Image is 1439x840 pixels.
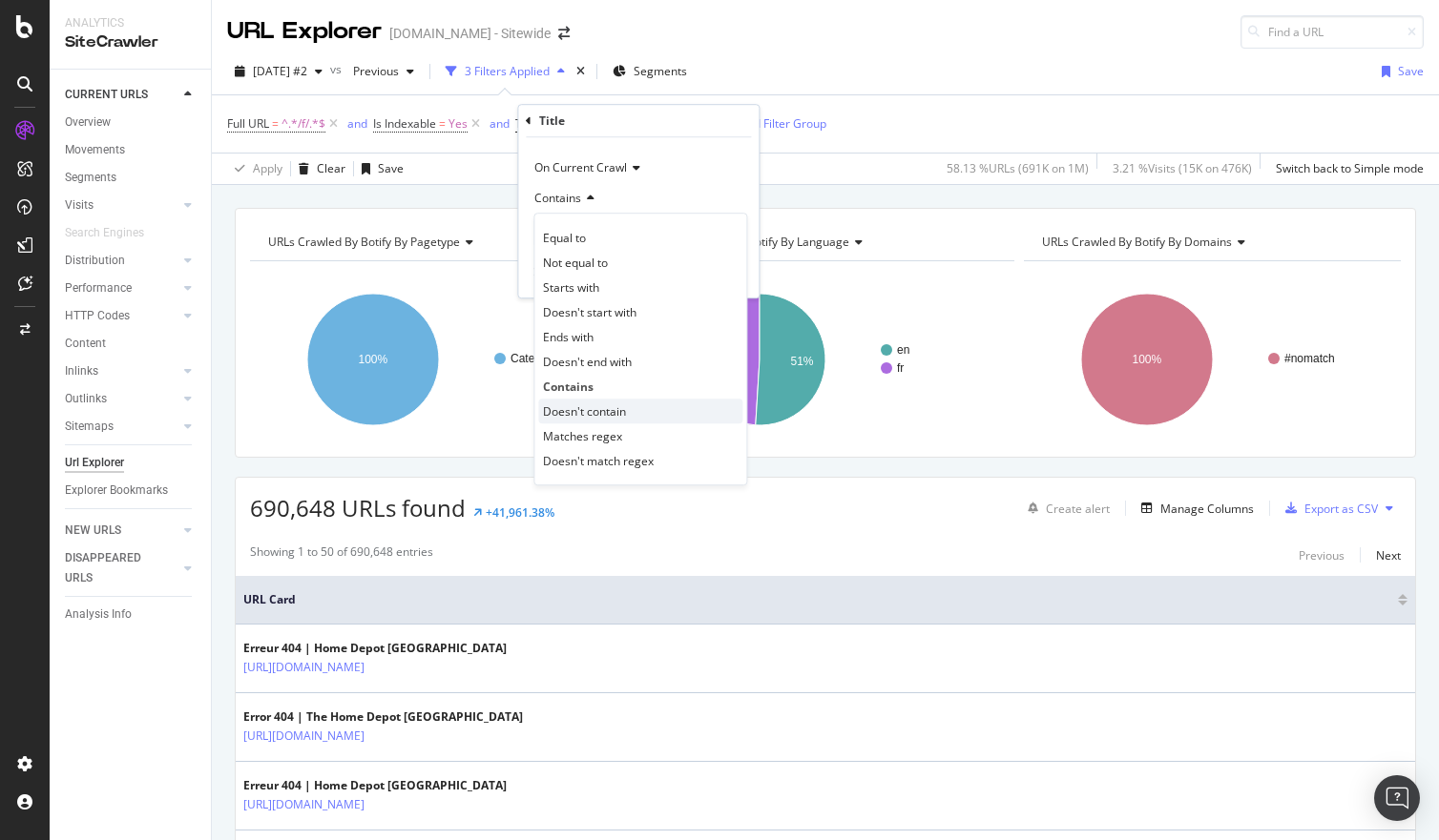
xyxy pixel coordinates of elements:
[65,417,114,437] div: Sitemaps
[227,15,382,48] div: URL Explorer
[1134,497,1254,520] button: Manage Columns
[65,15,196,31] div: Analytics
[65,389,178,409] a: Outlinks
[1276,160,1424,176] div: Switch back to Simple mode
[65,481,198,501] a: Explorer Bookmarks
[272,115,279,132] span: =
[227,154,282,184] button: Apply
[1376,547,1401,563] div: Next
[1024,277,1396,442] svg: A chart.
[65,306,130,326] div: HTTP Codes
[947,160,1089,176] div: 58.13 % URLs ( 691K on 1M )
[490,115,510,132] div: and
[543,428,622,444] span: Matches regex
[791,355,814,368] text: 51%
[515,115,538,132] span: Title
[65,85,178,105] a: CURRENT URLS
[65,417,178,437] a: Sitemaps
[543,453,654,469] span: Doesn't match regex
[897,343,909,357] text: en
[1284,352,1335,365] text: #nomatch
[1046,501,1110,517] div: Create alert
[317,160,345,176] div: Clear
[65,453,198,473] a: Url Explorer
[354,154,404,184] button: Save
[511,352,604,365] text: Category_Pages/*
[1038,227,1384,257] h4: URLs Crawled By Botify By domains
[65,140,198,160] a: Movements
[250,543,433,566] div: Showing 1 to 50 of 690,648 entries
[65,521,178,541] a: NEW URLS
[605,56,695,87] button: Segments
[65,85,148,105] div: CURRENT URLS
[65,604,132,625] div: Analysis Info
[243,640,507,657] div: Erreur 404 | Home Depot [GEOGRAPHIC_DATA]
[243,708,523,726] div: Error 404 | The Home Depot [GEOGRAPHIC_DATA]
[1278,493,1378,523] button: Export as CSV
[1160,501,1254,517] div: Manage Columns
[65,195,94,215] div: Visits
[1113,160,1252,176] div: 3.21 % Visits ( 15K on 476K )
[65,604,198,625] a: Analysis Info
[714,113,826,135] button: Add Filter Group
[634,63,687,79] span: Segments
[636,277,1009,442] svg: A chart.
[1241,15,1424,49] input: Find a URL
[1398,63,1424,79] div: Save
[65,223,163,243] a: Search Engines
[345,63,399,79] span: Previous
[65,389,107,409] div: Outlinks
[897,361,904,375] text: fr
[330,61,345,77] span: vs
[65,31,196,53] div: SiteCrawler
[534,159,627,175] span: On Current Crawl
[543,279,599,296] span: Starts with
[740,115,826,132] div: Add Filter Group
[65,548,161,588] div: DISAPPEARED URLS
[65,453,124,473] div: Url Explorer
[65,278,178,298] a: Performance
[1042,234,1232,250] span: URLs Crawled By Botify By domains
[486,504,554,521] div: +41,961.38%
[543,329,594,345] span: Ends with
[65,361,178,381] a: Inlinks
[250,492,466,523] span: 690,648 URLs found
[227,56,330,87] button: [DATE] #2
[389,24,551,43] div: [DOMAIN_NAME] - Sitewide
[65,306,178,326] a: HTTP Codes
[65,195,178,215] a: Visits
[264,227,610,257] h4: URLs Crawled By Botify By pagetype
[65,168,116,188] div: Segments
[484,114,515,133] button: and
[543,304,636,320] span: Doesn't start with
[243,658,365,677] a: [URL][DOMAIN_NAME]
[291,154,345,184] button: Clear
[1376,543,1401,566] button: Next
[65,168,198,188] a: Segments
[543,255,608,271] span: Not equal to
[1374,775,1420,821] div: Open Intercom Messenger
[543,230,586,246] span: Equal to
[65,334,106,354] div: Content
[373,115,436,132] span: Is Indexable
[1020,493,1110,523] button: Create alert
[1374,56,1424,87] button: Save
[243,727,365,746] a: [URL][DOMAIN_NAME]
[253,63,307,79] span: 2025 Aug. 21st #2
[65,481,168,501] div: Explorer Bookmarks
[543,403,626,420] span: Doesn't contain
[65,548,178,588] a: DISAPPEARED URLS
[65,251,125,271] div: Distribution
[268,234,460,250] span: URLs Crawled By Botify By pagetype
[1268,154,1424,184] button: Switch back to Simple mode
[359,353,388,366] text: 100%
[65,113,198,133] a: Overview
[539,113,565,129] div: Title
[526,263,586,282] button: Cancel
[1299,543,1345,566] button: Previous
[543,354,632,370] span: Doesn't end with
[345,56,422,87] button: Previous
[534,190,581,206] span: Contains
[1299,547,1345,563] div: Previous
